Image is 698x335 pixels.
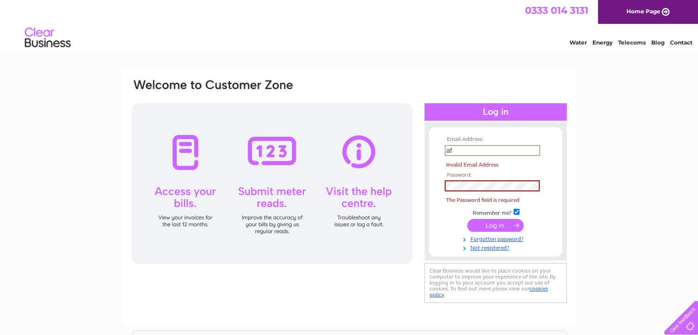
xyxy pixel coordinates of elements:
img: logo.png [24,24,71,52]
span: The Password field is required [446,197,519,203]
a: Blog [651,39,664,46]
input: Submit [467,219,524,232]
a: Not registered? [445,243,549,251]
a: Forgotten password? [445,234,549,243]
a: Water [570,39,587,46]
div: Clear Business is a trading name of Verastar Limited (registered in [GEOGRAPHIC_DATA] No. 3667643... [133,5,566,45]
a: Energy [592,39,613,46]
td: Remember me? [442,207,549,217]
a: Telecoms [618,39,646,46]
a: 0333 014 3131 [525,5,588,16]
th: Password: [442,172,549,179]
span: Invalid Email Address [446,162,498,168]
a: cookies policy [430,285,548,298]
div: Clear Business would like to place cookies on your computer to improve your experience of the sit... [424,263,567,303]
th: Email Address: [442,136,549,143]
a: Contact [670,39,692,46]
